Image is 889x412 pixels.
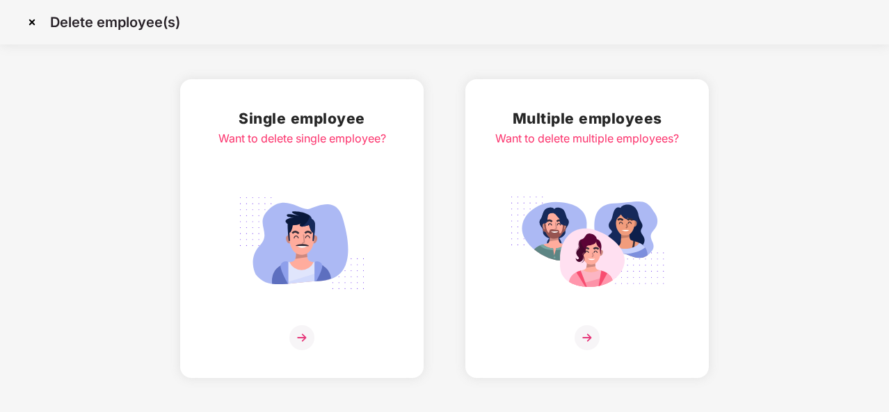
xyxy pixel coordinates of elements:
p: Delete employee(s) [50,14,180,31]
h2: Single employee [218,107,386,130]
div: Want to delete single employee? [218,130,386,147]
img: svg+xml;base64,PHN2ZyBpZD0iQ3Jvc3MtMzJ4MzIiIHhtbG5zPSJodHRwOi8vd3d3LnczLm9yZy8yMDAwL3N2ZyIgd2lkdG... [21,11,43,33]
h2: Multiple employees [495,107,679,130]
img: svg+xml;base64,PHN2ZyB4bWxucz0iaHR0cDovL3d3dy53My5vcmcvMjAwMC9zdmciIHdpZHRoPSIzNiIgaGVpZ2h0PSIzNi... [289,325,314,350]
div: Want to delete multiple employees? [495,130,679,147]
img: svg+xml;base64,PHN2ZyB4bWxucz0iaHR0cDovL3d3dy53My5vcmcvMjAwMC9zdmciIHdpZHRoPSIzNiIgaGVpZ2h0PSIzNi... [575,325,600,350]
img: svg+xml;base64,PHN2ZyB4bWxucz0iaHR0cDovL3d3dy53My5vcmcvMjAwMC9zdmciIGlkPSJNdWx0aXBsZV9lbXBsb3llZS... [509,189,665,297]
img: svg+xml;base64,PHN2ZyB4bWxucz0iaHR0cDovL3d3dy53My5vcmcvMjAwMC9zdmciIGlkPSJTaW5nbGVfZW1wbG95ZWUiIH... [224,189,380,297]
